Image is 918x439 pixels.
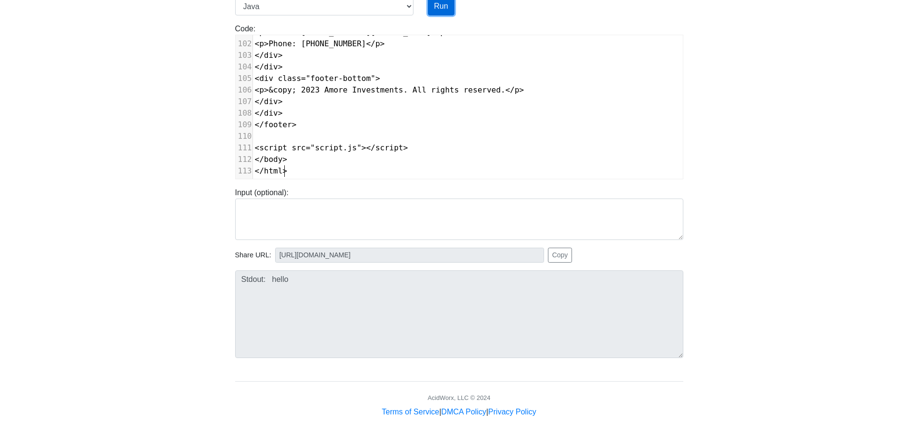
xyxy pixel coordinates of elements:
span: Share URL: [235,250,271,261]
span: </footer> [255,120,297,129]
div: AcidWorx, LLC © 2024 [427,393,490,402]
span: </div> [255,97,283,106]
input: No share available yet [275,248,544,263]
div: 102 [236,38,253,50]
div: 109 [236,119,253,131]
span: </div> [255,51,283,60]
div: 113 [236,165,253,177]
div: 111 [236,142,253,154]
span: </div> [255,62,283,71]
span: </body> [255,155,288,164]
span: </div> [255,108,283,118]
a: Terms of Service [382,408,439,416]
div: 108 [236,107,253,119]
div: 110 [236,131,253,142]
div: 112 [236,154,253,165]
span: <p>&copy; 2023 Amore Investments. All rights reserved.</p> [255,85,524,94]
div: 106 [236,84,253,96]
span: <div class="footer-bottom"> [255,74,380,83]
div: Code: [228,23,691,179]
div: 107 [236,96,253,107]
div: 105 [236,73,253,84]
a: DMCA Policy [441,408,486,416]
div: Input (optional): [228,187,691,240]
span: <p>Phone: [PHONE_NUMBER]</p> [255,39,385,48]
div: | | [382,406,536,418]
div: 104 [236,61,253,73]
span: </html> [255,166,288,175]
a: Privacy Policy [488,408,536,416]
button: Copy [548,248,572,263]
span: <script src="script.js"></script> [255,143,408,152]
div: 103 [236,50,253,61]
